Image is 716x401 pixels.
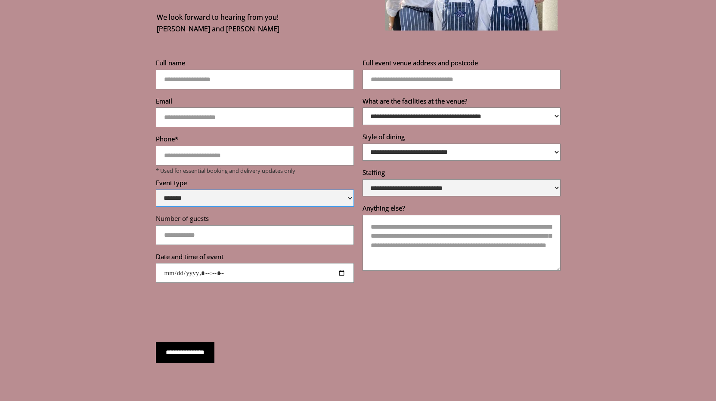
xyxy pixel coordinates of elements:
[156,252,354,263] label: Date and time of event
[156,58,354,70] label: Full name
[156,135,354,146] label: Phone*
[156,58,561,363] form: Reservations form
[156,214,354,225] label: Number of guests
[156,97,354,108] label: Email
[363,132,561,144] label: Style of dining
[156,296,287,329] iframe: reCAPTCHA
[156,178,354,190] label: Event type
[363,97,561,108] label: What are the facilities at the venue?
[363,58,561,70] label: Full event venue address and postcode
[363,204,561,215] label: Anything else?
[363,168,561,179] label: Staffing
[156,167,354,174] p: * Used for essential booking and delivery updates only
